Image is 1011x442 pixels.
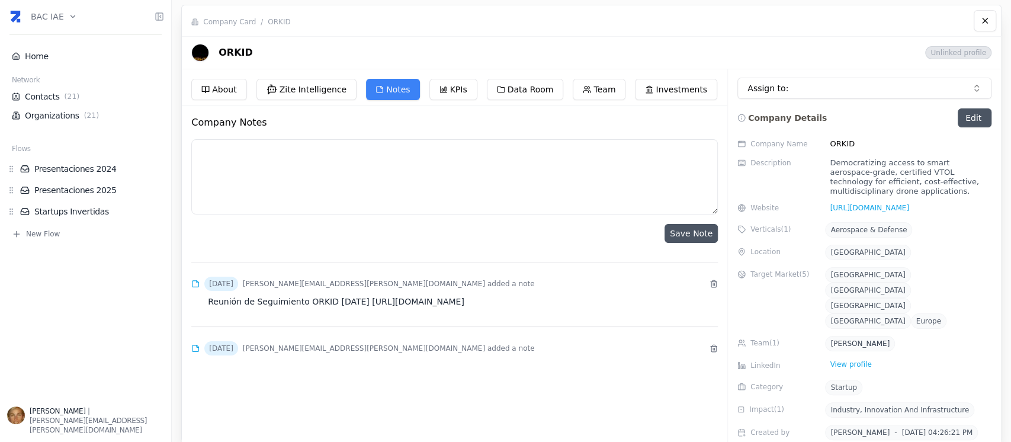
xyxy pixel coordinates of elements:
[925,46,991,59] span: Unlinked profile
[737,336,820,348] div: Team ( 1 )
[830,271,905,279] span: [GEOGRAPHIC_DATA]
[191,79,246,100] button: About
[31,4,77,30] button: BAC IAE
[12,50,159,62] a: Home
[30,406,164,416] div: |
[825,203,909,213] a: [URL][DOMAIN_NAME]
[204,341,238,355] div: [DATE]
[958,108,991,127] a: Edit
[635,79,717,100] button: Investments
[243,344,535,353] div: [PERSON_NAME][EMAIL_ADDRESS][PERSON_NAME][DOMAIN_NAME] added a note
[830,406,969,414] span: Industry, Innovation and Infrastructure
[12,110,159,121] a: Organizations(21)
[830,248,905,257] span: [GEOGRAPHIC_DATA]
[191,44,725,62] div: ORKID
[7,163,164,175] div: Presentaciones 2024
[20,163,164,175] a: Presentaciones 2024
[268,18,290,26] a: ORKID
[747,82,788,94] p: Assign to:
[7,75,164,87] div: Network
[256,79,357,100] button: Zite Intelligence
[737,108,827,127] div: Company Details
[830,286,905,294] span: [GEOGRAPHIC_DATA]
[20,184,164,196] a: Presentaciones 2025
[830,339,890,348] div: [PERSON_NAME]
[82,111,102,120] span: ( 21 )
[665,224,718,243] button: Save Note
[825,364,876,372] a: View profile
[890,428,901,437] span: -
[737,358,820,370] div: LinkedIn
[62,92,82,101] span: ( 21 )
[825,358,876,370] div: View profile
[261,17,263,27] span: /
[191,44,209,62] img: Logo
[243,279,535,289] div: [PERSON_NAME][EMAIL_ADDRESS][PERSON_NAME][DOMAIN_NAME] added a note
[825,339,895,348] a: [PERSON_NAME]
[191,116,718,130] div: Company Notes
[20,206,164,217] a: Startups Invertidas
[30,416,164,435] div: [PERSON_NAME][EMAIL_ADDRESS][PERSON_NAME][DOMAIN_NAME]
[737,402,820,414] div: Impact ( 1 )
[429,79,477,100] button: KPIs
[573,79,625,100] button: Team
[830,428,890,437] span: [PERSON_NAME]
[487,79,564,100] button: Data Room
[12,91,159,103] a: Contacts(21)
[737,137,820,151] div: Company Name
[825,137,991,151] div: ORKID
[737,203,820,213] div: Website
[7,229,164,239] button: New Flow
[737,267,820,279] div: Target Market ( 5 )
[737,428,820,437] div: Created by
[830,317,905,325] span: [GEOGRAPHIC_DATA]
[916,317,941,325] span: Europe
[830,302,905,310] span: [GEOGRAPHIC_DATA]
[7,184,164,196] div: Presentaciones 2025
[12,144,31,153] span: Flows
[825,158,991,196] div: Democratizing access to smart aerospace-grade, certified VTOL technology for efficient, cost-effe...
[737,380,820,392] div: Category
[196,291,718,308] p: Reunión de Seguimiento ORKID [DATE] [URL][DOMAIN_NAME]
[737,245,820,257] div: Location
[204,277,238,291] div: [DATE]
[30,407,85,415] span: [PERSON_NAME]
[830,226,907,234] span: Aerospace & Defense
[366,79,419,100] button: Notes
[203,17,256,27] span: Company Card
[830,383,857,392] span: Startup
[737,222,820,234] div: Verticals ( 1 )
[901,428,973,437] span: [DATE] 04:26:21 PM
[737,158,820,168] div: Description
[7,206,164,217] div: Startups Invertidas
